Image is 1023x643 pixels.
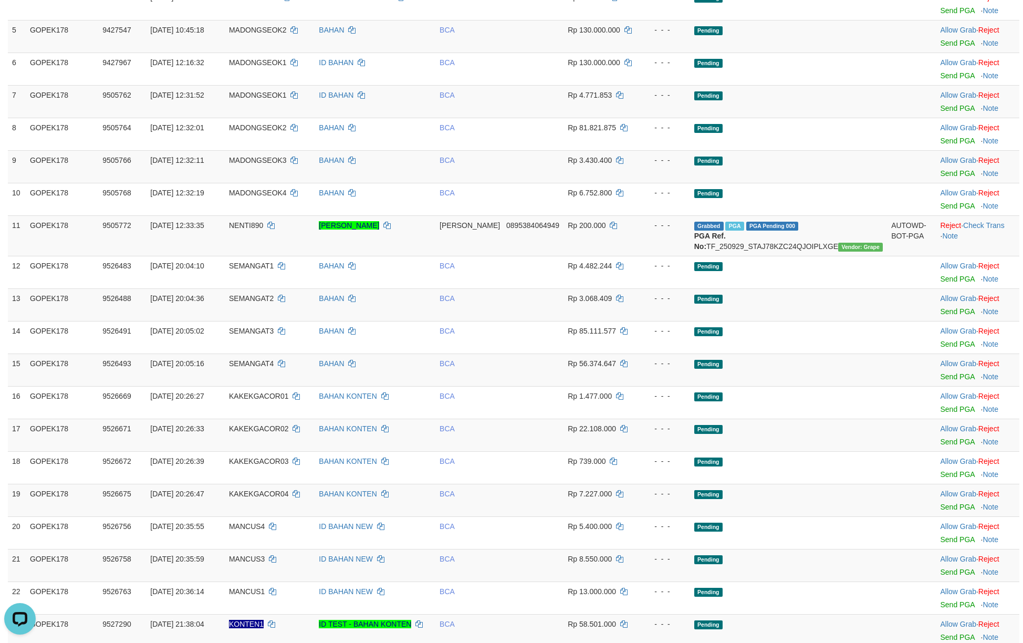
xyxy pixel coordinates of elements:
td: · [936,484,1019,516]
span: 9526671 [102,424,131,433]
a: Note [983,104,998,112]
span: BCA [440,522,454,531]
a: Send PGA [940,39,974,47]
a: Reject [978,522,999,531]
b: PGA Ref. No: [694,232,726,251]
span: [DATE] 20:05:16 [150,359,204,368]
td: GOPEK178 [26,118,98,150]
td: 15 [8,354,26,386]
span: BCA [440,327,454,335]
a: Reject [978,587,999,596]
span: [DATE] 10:45:18 [150,26,204,34]
a: Send PGA [940,71,974,80]
span: Pending [694,555,723,564]
span: Rp 200.000 [568,221,606,230]
td: 12 [8,256,26,288]
td: · [936,582,1019,614]
td: 8 [8,118,26,150]
span: Rp 130.000.000 [568,26,620,34]
td: 20 [8,516,26,549]
a: Note [983,307,998,316]
span: Rp 130.000.000 [568,58,620,67]
a: Allow Grab [940,156,976,164]
div: - - - [642,261,686,271]
span: BCA [440,189,454,197]
a: Reject [978,424,999,433]
td: GOPEK178 [26,256,98,288]
td: · [936,549,1019,582]
span: KAKEKGACOR02 [229,424,289,433]
span: Rp 3.068.409 [568,294,612,303]
span: MADONGSEOK3 [229,156,287,164]
td: 13 [8,288,26,321]
td: 17 [8,419,26,451]
div: - - - [642,155,686,165]
a: Allow Grab [940,490,976,498]
a: Allow Grab [940,26,976,34]
span: SEMANGAT3 [229,327,274,335]
span: 9526493 [102,359,131,368]
span: Pending [694,490,723,499]
div: - - - [642,326,686,336]
span: Rp 739.000 [568,457,606,465]
a: BAHAN [319,156,344,164]
a: Reject [978,26,999,34]
span: NENTI890 [229,221,263,230]
span: Copy 0895384064949 to clipboard [506,221,559,230]
a: BAHAN [319,359,344,368]
a: Send PGA [940,202,974,210]
a: Send PGA [940,104,974,112]
td: GOPEK178 [26,85,98,118]
span: Pending [694,295,723,304]
span: [DATE] 20:04:10 [150,262,204,270]
span: BCA [440,26,454,34]
div: - - - [642,358,686,369]
td: GOPEK178 [26,516,98,549]
span: Pending [694,91,723,100]
td: 22 [8,582,26,614]
span: [DATE] 20:05:02 [150,327,204,335]
span: Pending [694,523,723,532]
span: [DATE] 20:36:14 [150,587,204,596]
span: MADONGSEOK4 [229,189,287,197]
span: BCA [440,123,454,132]
a: ID BAHAN [319,58,353,67]
span: 9427967 [102,58,131,67]
a: Note [983,438,998,446]
td: GOPEK178 [26,215,98,256]
span: BCA [440,457,454,465]
a: Reject [978,123,999,132]
span: [DATE] 20:26:39 [150,457,204,465]
span: 9505772 [102,221,131,230]
div: - - - [642,25,686,35]
span: Pending [694,189,723,198]
a: ID BAHAN NEW [319,555,373,563]
a: Note [983,71,998,80]
td: · [936,85,1019,118]
span: Rp 56.374.647 [568,359,616,368]
span: [DATE] 12:33:35 [150,221,204,230]
a: BAHAN KONTEN [319,392,377,400]
span: · [940,490,978,498]
a: Note [983,137,998,145]
span: BCA [440,392,454,400]
td: GOPEK178 [26,386,98,419]
td: AUTOWD-BOT-PGA [887,215,936,256]
a: ID BAHAN [319,91,353,99]
a: Allow Grab [940,359,976,368]
td: GOPEK178 [26,419,98,451]
span: · [940,189,978,197]
div: - - - [642,220,686,231]
a: Note [983,535,998,544]
span: Pending [694,59,723,68]
span: Rp 4.482.244 [568,262,612,270]
div: - - - [642,293,686,304]
td: 18 [8,451,26,484]
td: GOPEK178 [26,354,98,386]
span: · [940,522,978,531]
td: GOPEK178 [26,582,98,614]
a: Send PGA [940,137,974,145]
td: · [936,150,1019,183]
a: Note [983,600,998,609]
span: Rp 5.400.000 [568,522,612,531]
